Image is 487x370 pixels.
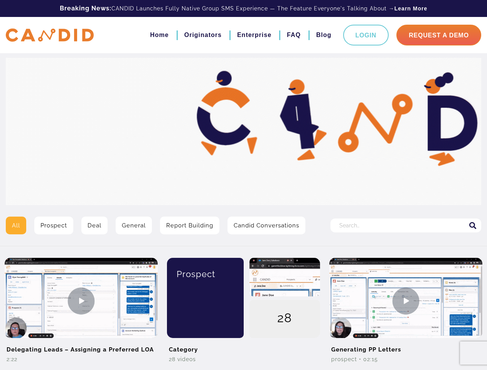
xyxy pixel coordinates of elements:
h2: Category [167,338,320,355]
div: 2:22 [5,355,158,363]
h2: Delegating Leads – Assigning a Preferred LOA [5,338,158,355]
h2: Generating PP Letters [329,338,482,355]
a: All [6,217,26,234]
a: Prospect [34,217,73,234]
a: Enterprise [237,29,271,42]
a: Blog [316,29,332,42]
a: Learn More [394,5,427,12]
b: Breaking News: [60,5,111,12]
a: Candid Conversations [227,217,305,234]
a: Login [343,25,389,45]
a: Deal [81,217,108,234]
a: Originators [184,29,222,42]
a: FAQ [287,29,301,42]
div: 28 [249,300,320,338]
img: CANDID APP [6,29,94,42]
a: General [116,217,152,234]
div: 28 Videos [167,355,320,363]
a: Request A Demo [396,25,481,45]
a: Home [150,29,169,42]
div: Prospect [173,258,238,290]
img: Delegating Leads – Assigning a Preferred LOA Video [5,258,158,344]
img: Video Library Hero [6,58,481,205]
div: Prospect • 02:15 [329,355,482,363]
a: Report Building [160,217,219,234]
img: Generating PP Letters Video [329,258,482,344]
